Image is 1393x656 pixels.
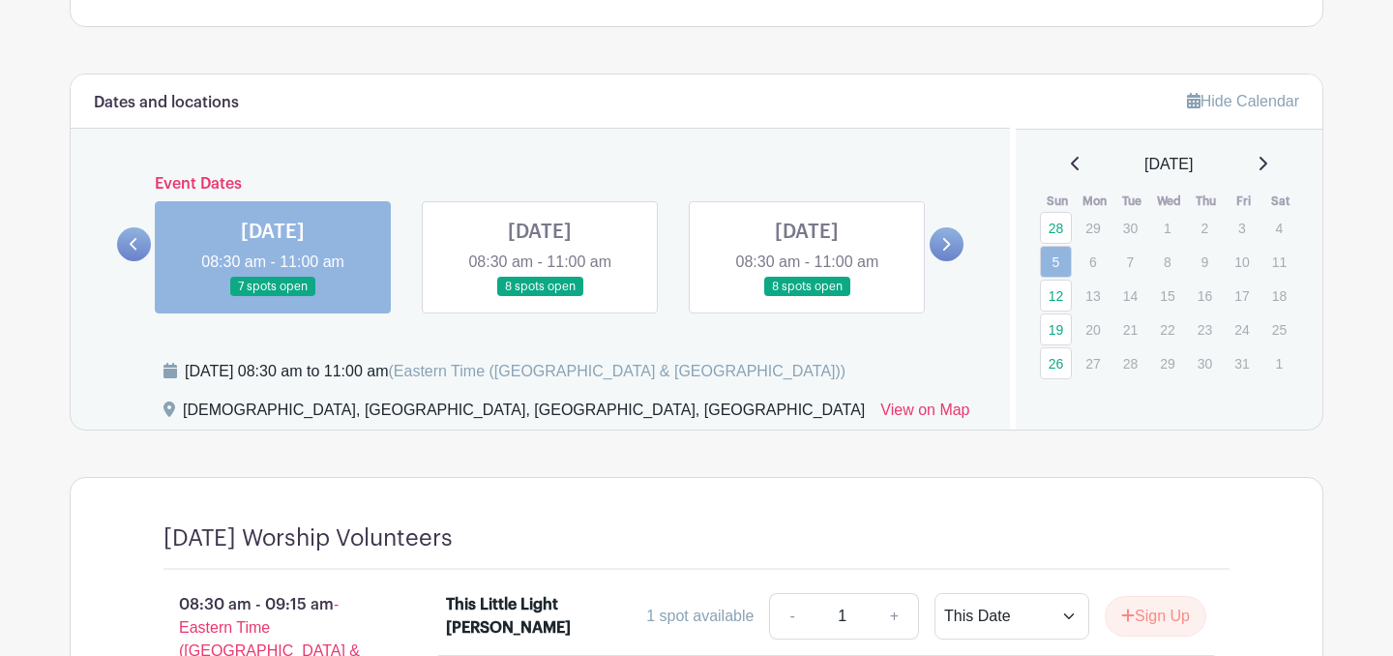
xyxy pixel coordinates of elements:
[1151,213,1183,243] p: 1
[151,175,930,194] h6: Event Dates
[1226,314,1258,344] p: 24
[1263,247,1295,277] p: 11
[1226,281,1258,311] p: 17
[1263,348,1295,378] p: 1
[183,399,865,430] div: [DEMOGRAPHIC_DATA], [GEOGRAPHIC_DATA], [GEOGRAPHIC_DATA], [GEOGRAPHIC_DATA]
[871,593,919,640] a: +
[769,593,814,640] a: -
[880,399,969,430] a: View on Map
[1189,281,1221,311] p: 16
[1114,281,1146,311] p: 14
[94,94,239,112] h6: Dates and locations
[1040,280,1072,312] a: 12
[1077,314,1109,344] p: 20
[185,360,845,383] div: [DATE] 08:30 am to 11:00 am
[1226,213,1258,243] p: 3
[1263,213,1295,243] p: 4
[1189,247,1221,277] p: 9
[1113,192,1151,211] th: Tue
[1114,348,1146,378] p: 28
[1263,314,1295,344] p: 25
[1077,348,1109,378] p: 27
[1105,596,1206,637] button: Sign Up
[1226,247,1258,277] p: 10
[1263,281,1295,311] p: 18
[1225,192,1262,211] th: Fri
[388,363,845,379] span: (Eastern Time ([GEOGRAPHIC_DATA] & [GEOGRAPHIC_DATA]))
[1150,192,1188,211] th: Wed
[1040,313,1072,345] a: 19
[1189,348,1221,378] p: 30
[1040,246,1072,278] a: 5
[1114,213,1146,243] p: 30
[1189,314,1221,344] p: 23
[1077,247,1109,277] p: 6
[1151,247,1183,277] p: 8
[1077,213,1109,243] p: 29
[646,605,754,628] div: 1 spot available
[1040,212,1072,244] a: 28
[1076,192,1113,211] th: Mon
[1039,192,1077,211] th: Sun
[1151,281,1183,311] p: 15
[1151,348,1183,378] p: 29
[1114,247,1146,277] p: 7
[1114,314,1146,344] p: 21
[1187,93,1299,109] a: Hide Calendar
[1262,192,1300,211] th: Sat
[1151,314,1183,344] p: 22
[1077,281,1109,311] p: 13
[163,524,453,552] h4: [DATE] Worship Volunteers
[1040,347,1072,379] a: 26
[446,593,613,640] div: This Little Light [PERSON_NAME]
[1188,192,1226,211] th: Thu
[1144,153,1193,176] span: [DATE]
[1226,348,1258,378] p: 31
[1189,213,1221,243] p: 2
